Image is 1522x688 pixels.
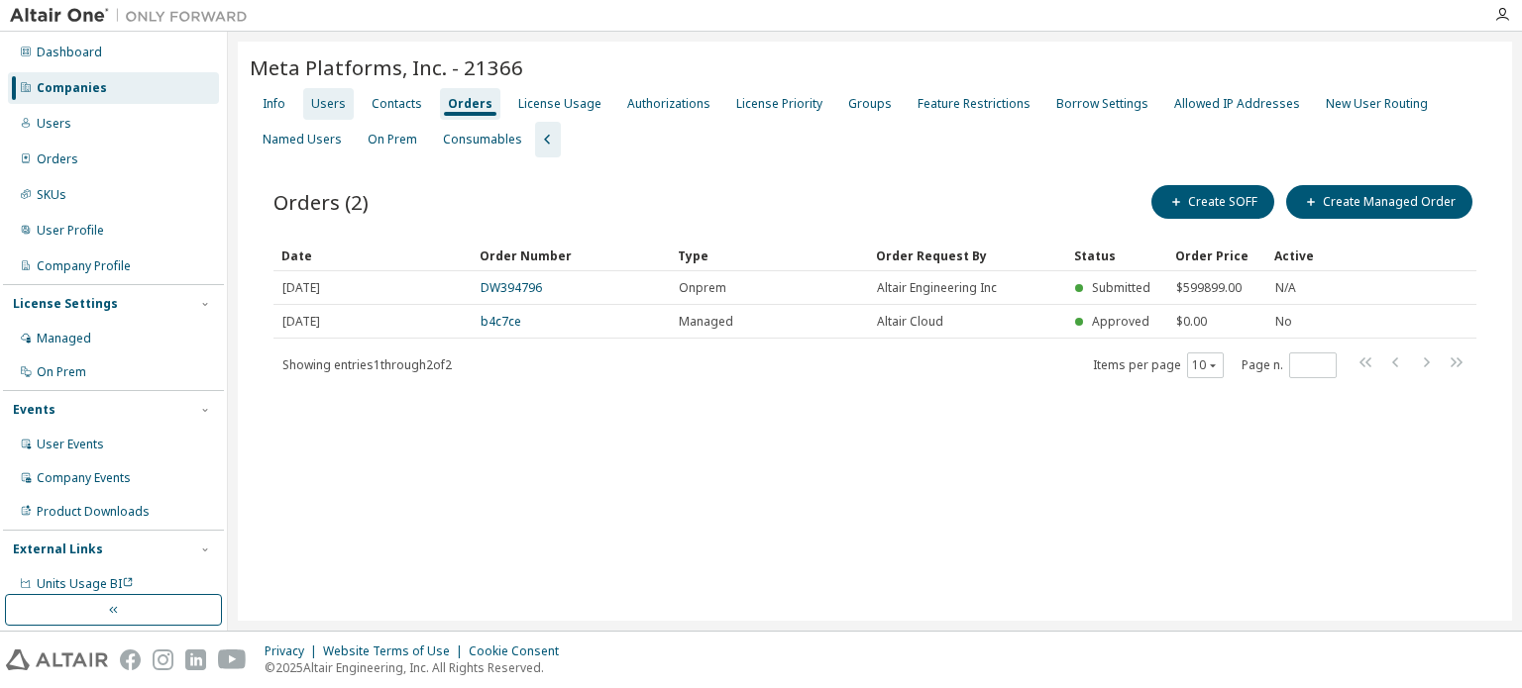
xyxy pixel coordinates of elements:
[37,437,104,452] div: User Events
[469,643,571,659] div: Cookie Consent
[13,296,118,312] div: License Settings
[1092,313,1149,330] span: Approved
[1275,314,1292,330] span: No
[627,96,710,112] div: Authorizations
[37,80,107,96] div: Companies
[1176,280,1242,296] span: $599899.00
[679,314,733,330] span: Managed
[263,96,285,112] div: Info
[281,240,464,271] div: Date
[1192,357,1219,373] button: 10
[37,151,78,167] div: Orders
[736,96,822,112] div: License Priority
[877,280,997,296] span: Altair Engineering Inc
[678,240,860,271] div: Type
[282,280,320,296] span: [DATE]
[13,541,103,557] div: External Links
[37,116,71,132] div: Users
[1151,185,1274,219] button: Create SOFF
[282,314,320,330] span: [DATE]
[443,132,522,147] div: Consumables
[1275,280,1296,296] span: N/A
[323,643,469,659] div: Website Terms of Use
[13,402,55,418] div: Events
[1326,96,1428,112] div: New User Routing
[877,314,943,330] span: Altair Cloud
[1175,240,1258,271] div: Order Price
[311,96,346,112] div: Users
[448,96,492,112] div: Orders
[185,649,206,670] img: linkedin.svg
[1092,279,1150,296] span: Submitted
[679,280,726,296] span: Onprem
[37,364,86,380] div: On Prem
[37,470,131,486] div: Company Events
[265,659,571,676] p: © 2025 Altair Engineering, Inc. All Rights Reserved.
[37,331,91,346] div: Managed
[282,356,452,373] span: Showing entries 1 through 2 of 2
[518,96,601,112] div: License Usage
[37,187,66,203] div: SKUs
[250,53,523,81] span: Meta Platforms, Inc. - 21366
[273,188,369,216] span: Orders (2)
[1093,352,1224,378] span: Items per page
[1274,240,1358,271] div: Active
[1074,240,1159,271] div: Status
[120,649,141,670] img: facebook.svg
[6,649,108,670] img: altair_logo.svg
[37,45,102,60] div: Dashboard
[876,240,1058,271] div: Order Request By
[263,132,342,147] div: Named Users
[153,649,173,670] img: instagram.svg
[918,96,1031,112] div: Feature Restrictions
[1176,314,1207,330] span: $0.00
[1286,185,1472,219] button: Create Managed Order
[848,96,892,112] div: Groups
[37,575,134,592] span: Units Usage BI
[37,504,150,520] div: Product Downloads
[10,6,258,26] img: Altair One
[368,132,417,147] div: On Prem
[481,279,542,296] a: DW394796
[1242,352,1337,378] span: Page n.
[1056,96,1148,112] div: Borrow Settings
[37,258,131,274] div: Company Profile
[218,649,247,670] img: youtube.svg
[265,643,323,659] div: Privacy
[37,223,104,239] div: User Profile
[372,96,422,112] div: Contacts
[1174,96,1300,112] div: Allowed IP Addresses
[480,240,662,271] div: Order Number
[481,313,521,330] a: b4c7ce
